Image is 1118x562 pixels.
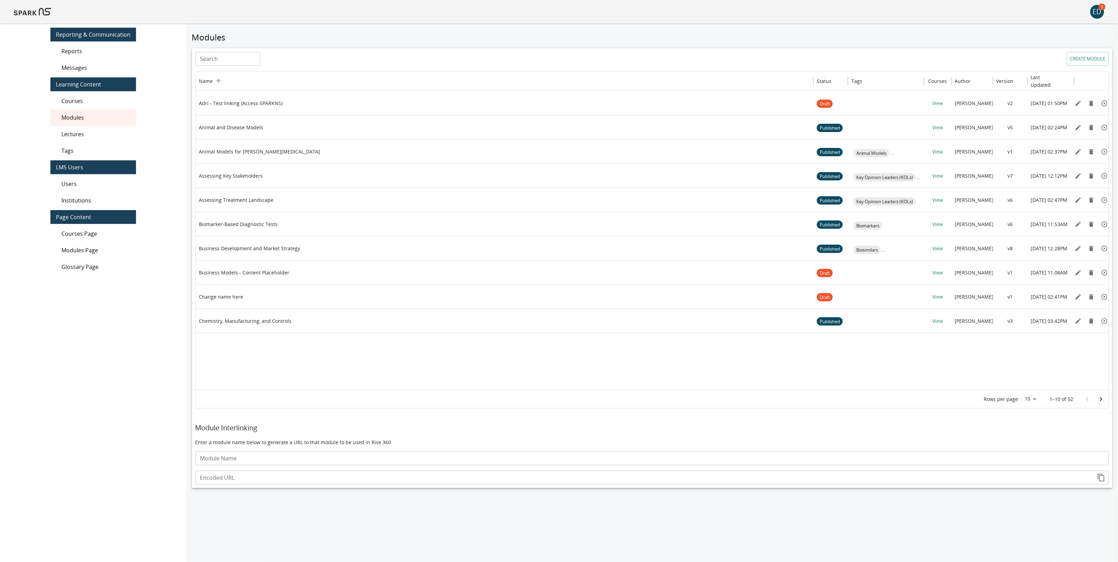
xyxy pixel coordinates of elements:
[1088,221,1095,228] svg: Remove
[955,245,994,252] p: [PERSON_NAME]
[1101,148,1108,155] svg: Preview
[1088,124,1095,131] svg: Remove
[1099,195,1110,205] button: Preview
[1088,172,1095,179] svg: Remove
[955,100,994,107] p: [PERSON_NAME]
[1086,292,1097,302] button: Remove
[199,148,320,155] p: Animal Models for [PERSON_NAME][MEDICAL_DATA]
[993,139,1028,163] div: v1
[1099,122,1110,133] button: Preview
[1086,122,1097,133] button: Remove
[1086,171,1097,181] button: Remove
[1101,221,1108,228] svg: Preview
[817,285,833,309] span: Draft
[1101,293,1108,300] svg: Preview
[1031,172,1068,179] p: [DATE] 12:12PM
[933,245,943,252] a: View
[50,259,136,275] div: Glossary Page
[1086,316,1097,326] button: Remove
[817,213,843,237] span: Published
[955,197,994,204] p: [PERSON_NAME]
[61,196,131,205] span: Institutions
[933,269,943,276] a: View
[1031,293,1068,300] p: [DATE] 02:41PM
[933,148,943,155] a: View
[50,24,136,278] nav: main
[61,64,131,72] span: Messages
[1086,219,1097,230] button: Remove
[993,236,1028,260] div: v8
[199,78,213,84] div: Name
[1031,197,1068,204] p: [DATE] 02:47PM
[955,124,994,131] p: [PERSON_NAME]
[1088,197,1095,204] svg: Remove
[56,80,131,88] span: Learning Content
[1075,221,1082,228] svg: Edit
[955,293,994,300] p: [PERSON_NAME]
[817,116,843,140] span: Published
[955,172,994,179] p: [PERSON_NAME]
[1031,318,1068,325] p: [DATE] 03:42PM
[817,92,833,116] span: Draft
[61,230,131,238] span: Courses Page
[199,100,283,107] p: Adri - Test linking (Access-SPARKNS)
[1099,219,1110,230] button: Preview
[199,269,290,276] p: Business Models - Content Placeholder
[1086,243,1097,254] button: Remove
[1073,171,1083,181] button: Edit
[192,32,1113,43] h5: Modules
[1031,148,1068,155] p: [DATE] 02:37PM
[50,109,136,126] div: Modules
[61,113,131,122] span: Modules
[1075,148,1082,155] svg: Edit
[955,78,971,84] div: Author
[1101,197,1108,204] svg: Preview
[1075,245,1082,252] svg: Edit
[972,76,981,86] button: Sort
[56,213,131,221] span: Page Content
[993,284,1028,309] div: v1
[1090,5,1104,19] div: ED
[199,124,263,131] p: Animal and Disease Models
[1031,100,1068,107] p: [DATE] 01:50PM
[1014,76,1024,86] button: Sort
[933,172,943,179] a: View
[50,210,136,224] div: Page Content
[955,148,994,155] p: [PERSON_NAME]
[933,100,943,106] a: View
[50,43,136,59] div: Reports
[1086,98,1097,109] button: Remove
[1061,76,1071,86] button: Sort
[1101,172,1108,179] svg: Preview
[1031,74,1060,89] h6: Last Updated
[50,93,136,109] div: Courses
[1095,471,1108,485] button: copy to clipboard
[1073,292,1083,302] button: Edit
[50,126,136,142] div: Lectures
[1031,269,1068,276] p: [DATE] 11:08AM
[1075,100,1082,107] svg: Edit
[955,318,994,325] p: [PERSON_NAME]
[61,130,131,138] span: Lectures
[1031,245,1068,252] p: [DATE] 12:28PM
[195,439,1109,446] p: Enter a module name below to generate a URL to that module to be used in Rise 360
[817,261,833,285] span: Draft
[993,91,1028,115] div: v2
[1075,269,1082,276] svg: Edit
[1086,268,1097,278] button: Remove
[1050,396,1073,403] p: 1–10 of 52
[1088,269,1095,276] svg: Remove
[851,78,862,84] div: Tags
[1094,392,1108,406] button: Go to next page
[195,422,1109,433] h6: Module Interlinking
[1099,147,1110,157] button: Preview
[61,47,131,55] span: Reports
[1088,293,1095,300] svg: Remove
[1075,172,1082,179] svg: Edit
[1086,147,1097,157] button: Remove
[863,76,873,86] button: Sort
[1099,316,1110,326] button: Preview
[199,197,274,204] p: Assessing Treatment Landscape
[1090,5,1104,19] button: account of current user
[817,140,843,164] span: Published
